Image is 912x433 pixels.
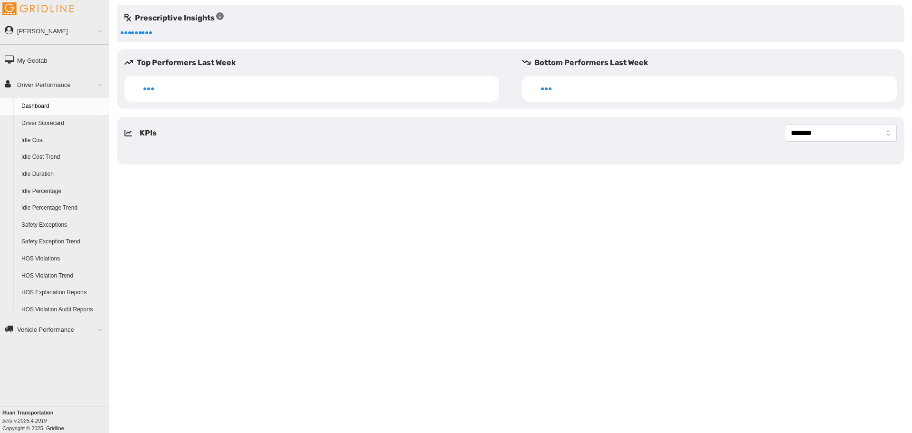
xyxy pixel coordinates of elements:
[17,217,109,234] a: Safety Exceptions
[17,284,109,301] a: HOS Explanation Reports
[17,268,109,285] a: HOS Violation Trend
[17,115,109,132] a: Driver Scorecard
[17,98,109,115] a: Dashboard
[124,57,507,68] h5: Top Performers Last Week
[17,166,109,183] a: Idle Duration
[17,233,109,250] a: Safety Exception Trend
[2,2,74,15] img: Gridline
[17,301,109,318] a: HOS Violation Audit Reports
[17,250,109,268] a: HOS Violations
[522,57,904,68] h5: Bottom Performers Last Week
[2,410,54,415] b: Ruan Transportation
[124,12,224,24] h5: Prescriptive Insights
[2,409,109,432] div: Copyright © 2025, Gridline
[17,200,109,217] a: Idle Percentage Trend
[17,132,109,149] a: Idle Cost
[17,149,109,166] a: Idle Cost Trend
[140,127,157,139] h5: KPIs
[2,418,47,423] i: beta v.2025.4.2019
[17,183,109,200] a: Idle Percentage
